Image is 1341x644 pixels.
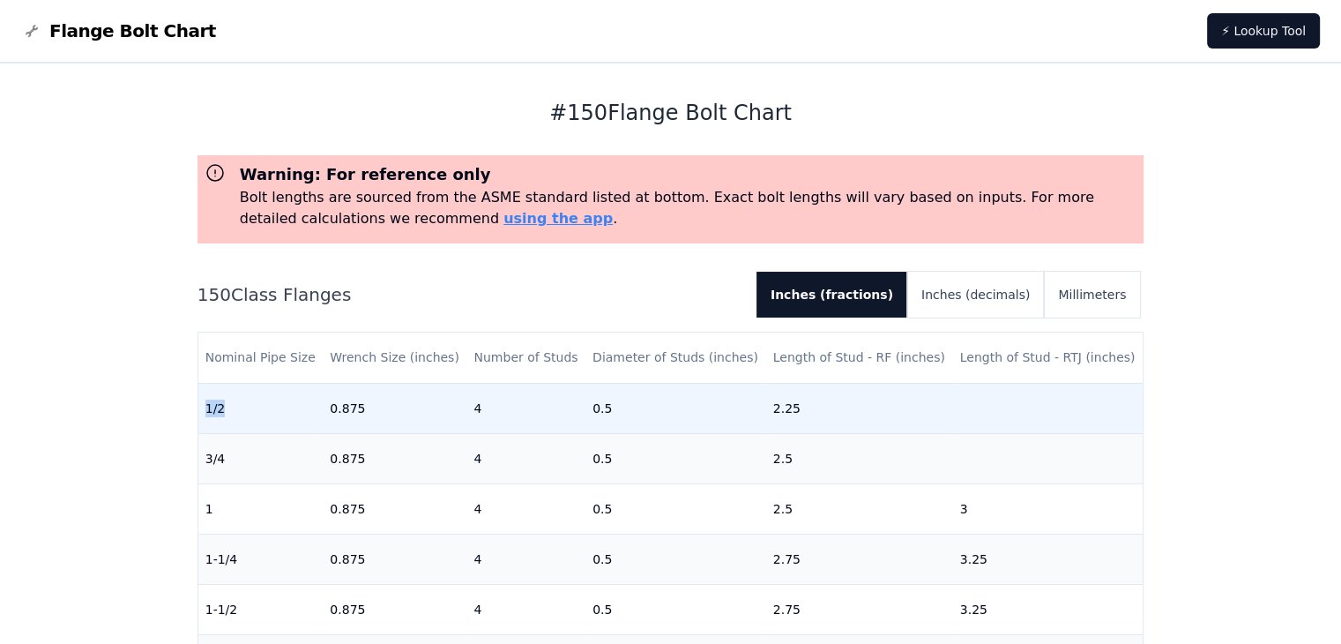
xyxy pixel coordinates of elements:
[323,584,466,634] td: 0.875
[21,19,216,43] a: Flange Bolt Chart LogoFlange Bolt Chart
[466,433,585,483] td: 4
[198,483,324,534] td: 1
[953,534,1144,584] td: 3.25
[323,483,466,534] td: 0.875
[49,19,216,43] span: Flange Bolt Chart
[766,333,953,383] th: Length of Stud - RF (inches)
[907,272,1044,318] button: Inches (decimals)
[323,433,466,483] td: 0.875
[197,282,742,307] h2: 150 Class Flanges
[766,383,953,433] td: 2.25
[953,483,1144,534] td: 3
[766,483,953,534] td: 2.5
[766,584,953,634] td: 2.75
[466,584,585,634] td: 4
[756,272,907,318] button: Inches (fractions)
[240,162,1137,187] h3: Warning: For reference only
[585,483,766,534] td: 0.5
[198,534,324,584] td: 1-1/4
[1044,272,1140,318] button: Millimeters
[466,383,585,433] td: 4
[198,333,324,383] th: Nominal Pipe Size
[585,584,766,634] td: 0.5
[323,534,466,584] td: 0.875
[585,333,766,383] th: Diameter of Studs (inches)
[953,584,1144,634] td: 3.25
[585,534,766,584] td: 0.5
[323,383,466,433] td: 0.875
[953,333,1144,383] th: Length of Stud - RTJ (inches)
[21,20,42,41] img: Flange Bolt Chart Logo
[466,534,585,584] td: 4
[766,433,953,483] td: 2.5
[585,383,766,433] td: 0.5
[466,483,585,534] td: 4
[198,584,324,634] td: 1-1/2
[240,187,1137,229] p: Bolt lengths are sourced from the ASME standard listed at bottom. Exact bolt lengths will vary ba...
[197,99,1144,127] h1: # 150 Flange Bolt Chart
[766,534,953,584] td: 2.75
[466,333,585,383] th: Number of Studs
[198,433,324,483] td: 3/4
[503,210,613,227] a: using the app
[323,333,466,383] th: Wrench Size (inches)
[585,433,766,483] td: 0.5
[198,383,324,433] td: 1/2
[1207,13,1320,49] a: ⚡ Lookup Tool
